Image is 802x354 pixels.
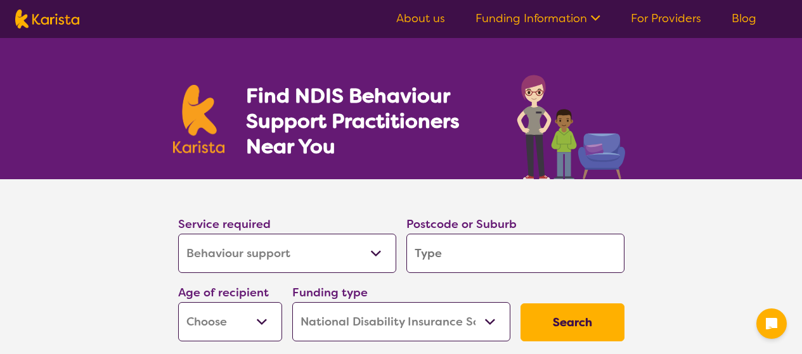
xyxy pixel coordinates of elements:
label: Funding type [292,285,368,300]
label: Postcode or Suburb [406,217,517,232]
a: For Providers [631,11,701,26]
img: behaviour-support [514,68,630,179]
input: Type [406,234,624,273]
img: Karista logo [15,9,79,28]
a: Blog [732,11,756,26]
label: Service required [178,217,271,232]
a: Funding Information [475,11,600,26]
label: Age of recipient [178,285,269,300]
button: Search [521,303,624,341]
a: About us [396,11,445,26]
h1: Find NDIS Behaviour Support Practitioners Near You [246,83,491,159]
img: Karista logo [173,85,225,153]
